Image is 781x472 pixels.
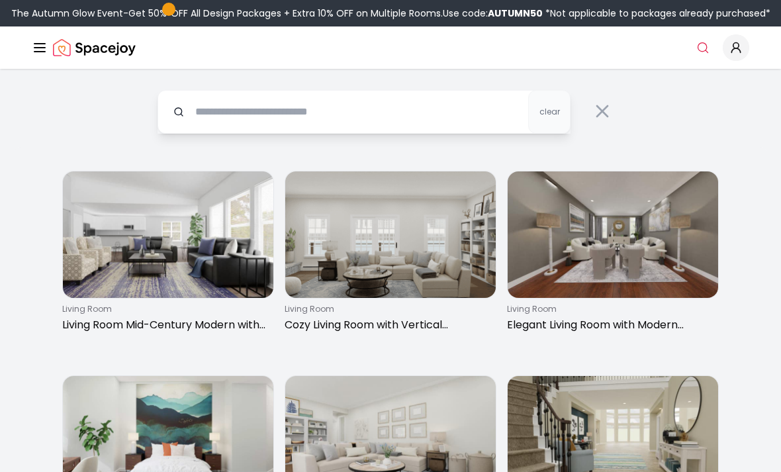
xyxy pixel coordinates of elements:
[53,34,136,61] img: Spacejoy Logo
[507,171,719,338] a: Elegant Living Room with Modern Lighting & Furnitureliving roomElegant Living Room with Modern Li...
[11,7,770,20] div: The Autumn Glow Event-Get 50% OFF All Design Packages + Extra 10% OFF on Multiple Rooms.
[488,7,543,20] b: AUTUMN50
[285,171,496,338] a: Cozy Living Room with Vertical Bookcasesliving roomCozy Living Room with Vertical Bookcases
[285,304,491,314] p: living room
[285,171,496,298] img: Cozy Living Room with Vertical Bookcases
[507,304,713,314] p: living room
[62,304,269,314] p: living room
[62,171,274,338] a: Living Room Mid-Century Modern with Servantes Consoleliving roomLiving Room Mid-Century Modern wi...
[539,107,560,117] span: clear
[53,34,136,61] a: Spacejoy
[508,171,718,298] img: Elegant Living Room with Modern Lighting & Furniture
[507,317,713,333] p: Elegant Living Room with Modern Lighting & Furniture
[443,7,543,20] span: Use code:
[62,317,269,333] p: Living Room Mid-Century Modern with Servantes Console
[32,26,749,69] nav: Global
[543,7,770,20] span: *Not applicable to packages already purchased*
[285,317,491,333] p: Cozy Living Room with Vertical Bookcases
[63,171,273,298] img: Living Room Mid-Century Modern with Servantes Console
[528,90,571,134] button: clear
